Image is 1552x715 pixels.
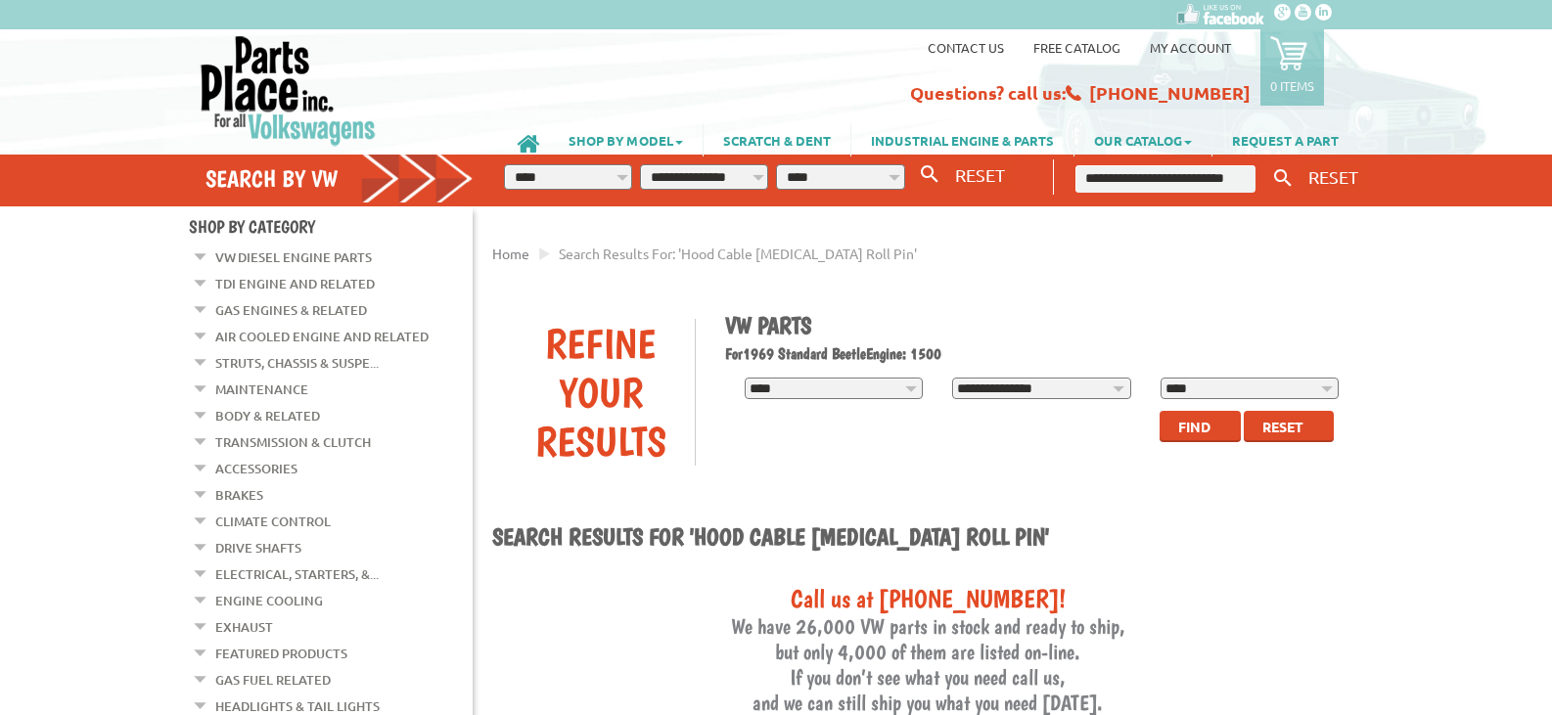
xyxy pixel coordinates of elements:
a: My Account [1150,39,1231,56]
a: Transmission & Clutch [215,429,371,455]
button: Search By VW... [913,160,946,189]
a: Air Cooled Engine and Related [215,324,429,349]
a: Gas Engines & Related [215,297,367,323]
a: Engine Cooling [215,588,323,613]
a: Contact us [928,39,1004,56]
h2: 1969 Standard Beetle [725,344,1349,363]
a: Featured Products [215,641,347,666]
a: INDUSTRIAL ENGINE & PARTS [851,123,1073,156]
button: RESET [1301,162,1366,191]
button: RESET [947,160,1013,189]
a: 0 items [1260,29,1324,106]
a: Maintenance [215,377,308,402]
button: Reset [1244,411,1334,442]
a: Accessories [215,456,297,481]
a: VW Diesel Engine Parts [215,245,372,270]
a: Climate Control [215,509,331,534]
a: SCRATCH & DENT [704,123,850,156]
h1: VW Parts [725,311,1349,339]
a: Struts, Chassis & Suspe... [215,350,379,376]
span: Search results for: 'hood cable [MEDICAL_DATA] roll pin' [559,245,917,262]
button: Keyword Search [1268,162,1298,195]
span: For [725,344,743,363]
a: OUR CATALOG [1074,123,1211,156]
span: RESET [1308,166,1358,187]
span: Engine: 1500 [866,344,941,363]
h4: Shop By Category [189,216,473,237]
a: Electrical, Starters, &... [215,561,379,587]
button: Find [1160,411,1241,442]
a: Free Catalog [1033,39,1120,56]
a: TDI Engine and Related [215,271,375,296]
span: RESET [955,164,1005,185]
span: Call us at [PHONE_NUMBER]! [791,583,1066,613]
h1: Search results for 'hood cable [MEDICAL_DATA] roll pin' [492,522,1363,554]
a: Gas Fuel Related [215,667,331,693]
p: 0 items [1270,77,1314,94]
a: Body & Related [215,403,320,428]
a: REQUEST A PART [1212,123,1358,156]
span: Find [1178,418,1210,435]
img: Parts Place Inc! [199,34,378,147]
h4: Search by VW [205,164,474,193]
a: Drive Shafts [215,535,301,560]
div: Refine Your Results [507,319,695,466]
a: Exhaust [215,614,273,640]
span: Reset [1262,418,1303,435]
a: SHOP BY MODEL [549,123,703,156]
a: Brakes [215,482,263,508]
a: Home [492,245,529,262]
